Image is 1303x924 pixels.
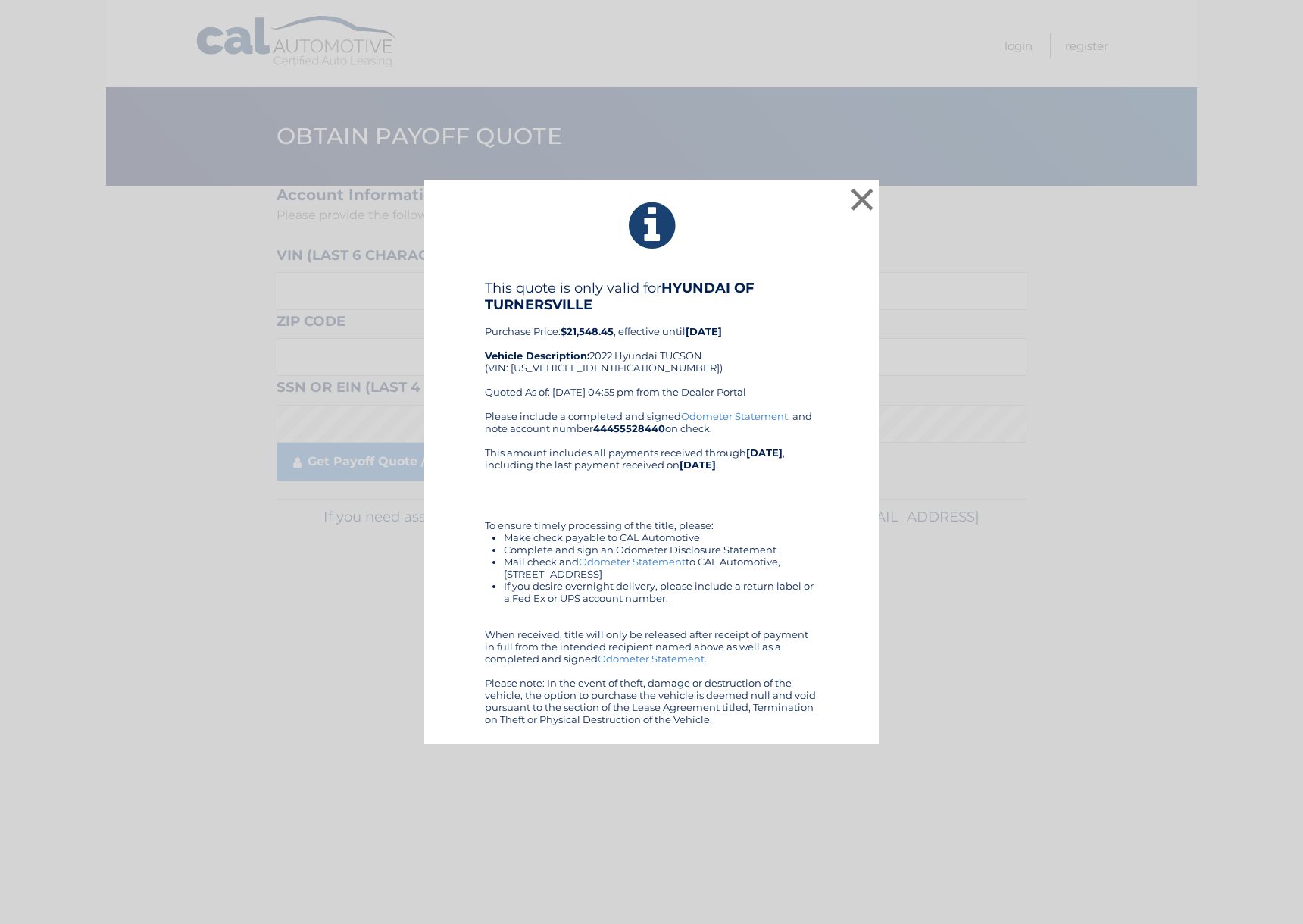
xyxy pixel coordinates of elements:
[579,556,686,568] a: Odometer Statement
[504,531,818,543] li: Make check payable to CAL Automotive
[485,410,818,725] div: Please include a completed and signed , and note account number on check. This amount includes al...
[504,543,818,556] li: Complete and sign an Odometer Disclosure Statement
[598,653,705,665] a: Odometer Statement
[681,410,788,422] a: Odometer Statement
[485,349,589,362] strong: Vehicle Description:
[746,446,783,459] b: [DATE]
[561,325,614,337] b: $21,548.45
[680,459,716,471] b: [DATE]
[593,422,665,434] b: 44455528440
[485,280,755,313] b: HYUNDAI OF TURNERSVILLE
[504,580,818,604] li: If you desire overnight delivery, please include a return label or a Fed Ex or UPS account number.
[847,184,877,215] button: ×
[504,556,818,580] li: Mail check and to CAL Automotive, [STREET_ADDRESS]
[485,280,818,410] div: Purchase Price: , effective until 2022 Hyundai TUCSON (VIN: [US_VEHICLE_IDENTIFICATION_NUMBER]) Q...
[686,325,722,337] b: [DATE]
[485,280,818,313] h4: This quote is only valid for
